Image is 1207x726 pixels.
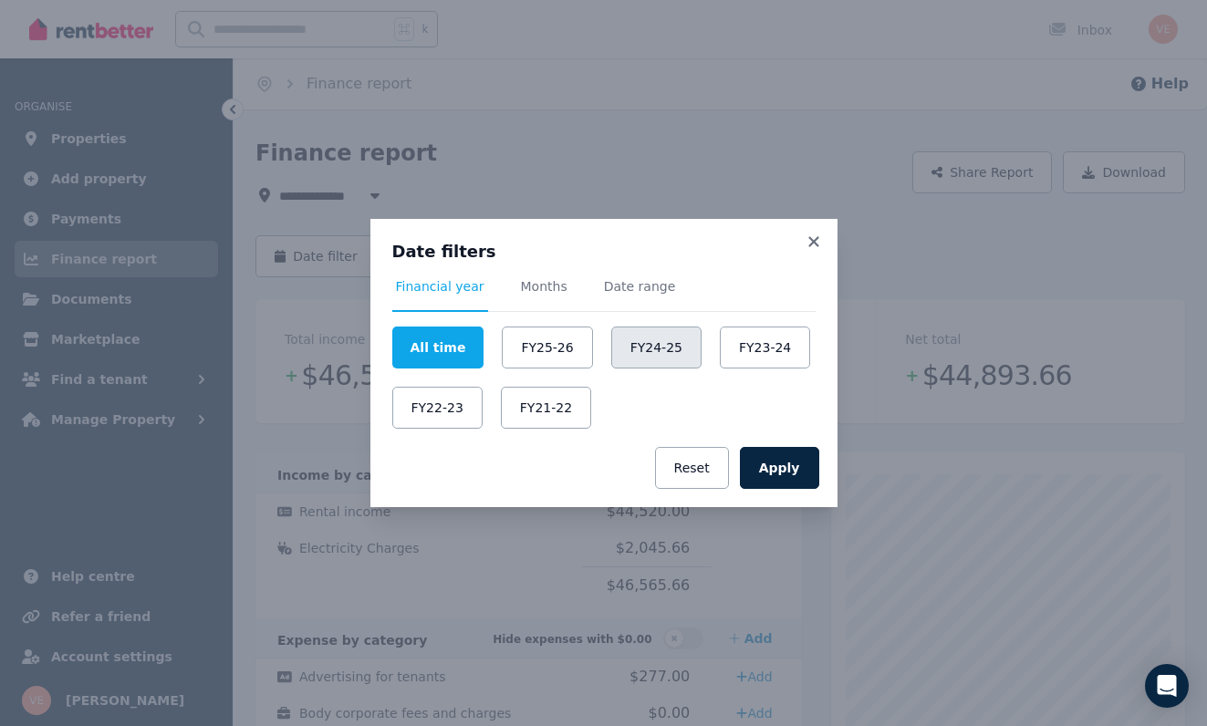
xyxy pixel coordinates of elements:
[604,277,676,296] span: Date range
[740,447,819,489] button: Apply
[392,241,816,263] h3: Date filters
[1145,664,1189,708] div: Open Intercom Messenger
[502,327,592,368] button: FY25-26
[396,277,484,296] span: Financial year
[720,327,810,368] button: FY23-24
[655,447,729,489] button: Reset
[611,327,702,368] button: FY24-25
[392,277,816,312] nav: Tabs
[392,387,483,429] button: FY22-23
[392,327,484,368] button: All time
[501,387,591,429] button: FY21-22
[521,277,567,296] span: Months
